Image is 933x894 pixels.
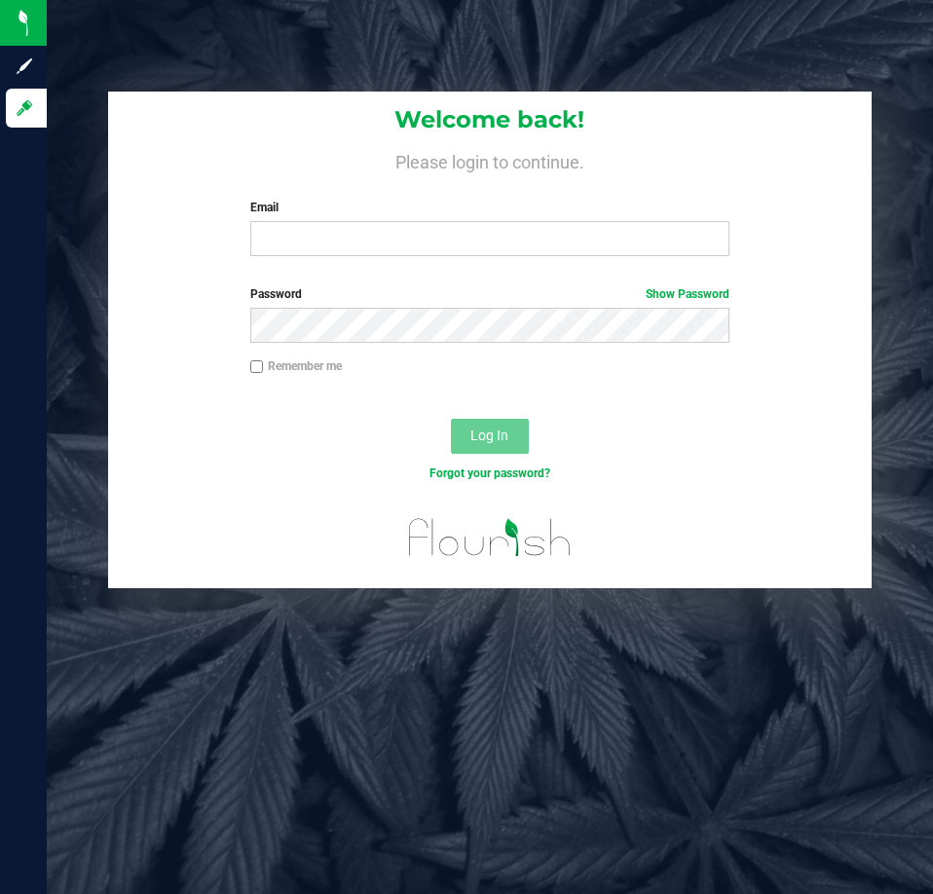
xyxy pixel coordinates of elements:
a: Show Password [646,287,729,301]
button: Log In [451,419,529,454]
inline-svg: Log in [15,98,34,118]
a: Forgot your password? [429,466,550,480]
span: Log In [470,428,508,443]
label: Remember me [250,357,342,375]
input: Remember me [250,360,264,374]
inline-svg: Sign up [15,56,34,76]
h4: Please login to continue. [108,148,871,171]
h1: Welcome back! [108,107,871,132]
label: Email [250,199,729,216]
img: flourish_logo.svg [394,503,585,573]
span: Password [250,287,302,301]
